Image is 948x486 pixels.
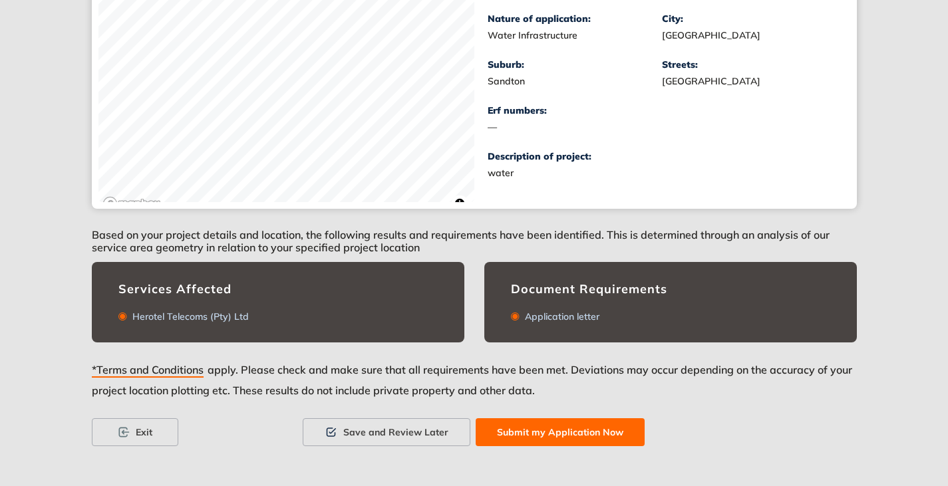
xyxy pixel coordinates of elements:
div: Application letter [520,311,599,322]
span: Save and Review Later [343,425,448,439]
button: Submit my Application Now [476,418,645,446]
div: Streets: [662,59,837,70]
div: Erf numbers: [488,105,663,116]
div: Services Affected [118,282,438,297]
div: Herotel Telecoms (Pty) Ltd [127,311,249,322]
button: Exit [92,418,178,446]
div: [GEOGRAPHIC_DATA] [662,30,837,41]
button: *Terms and Conditions [92,358,208,382]
span: Exit [136,425,152,439]
div: City: [662,13,837,25]
div: Sandton [488,76,663,87]
a: Mapbox logo [102,196,161,211]
span: Toggle attribution [456,196,464,211]
span: Submit my Application Now [497,425,623,439]
div: apply. Please check and make sure that all requirements have been met. Deviations may occur depen... [92,358,857,418]
div: Based on your project details and location, the following results and requirements have been iden... [92,209,857,262]
button: Save and Review Later [303,418,470,446]
div: Description of project: [488,151,837,162]
div: water [488,168,820,179]
div: Document Requirements [511,282,830,297]
div: Suburb: [488,59,663,70]
div: Water Infrastructure [488,30,663,41]
div: [GEOGRAPHIC_DATA] [662,76,837,87]
div: — [488,122,663,133]
span: *Terms and Conditions [92,364,204,378]
div: Nature of application: [488,13,663,25]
